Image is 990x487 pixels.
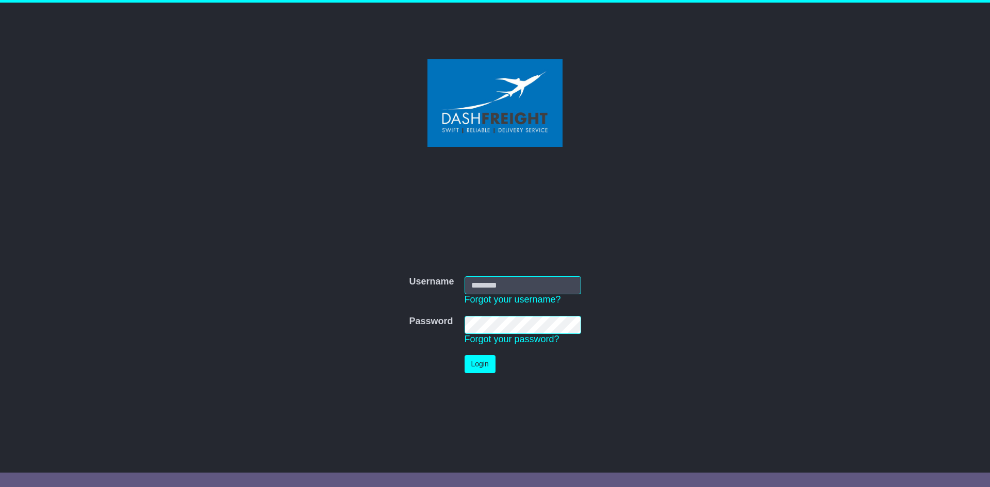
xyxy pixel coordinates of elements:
label: Username [409,276,454,288]
img: Dash Freight [427,59,563,147]
button: Login [465,355,496,373]
a: Forgot your password? [465,334,559,344]
a: Forgot your username? [465,294,561,305]
label: Password [409,316,453,327]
